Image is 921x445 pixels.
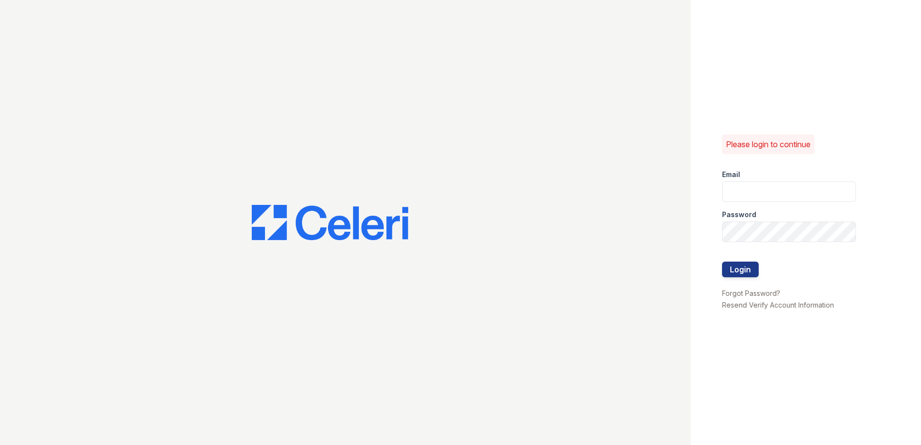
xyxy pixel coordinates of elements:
a: Forgot Password? [722,289,780,297]
label: Password [722,210,756,220]
a: Resend Verify Account Information [722,301,834,309]
p: Please login to continue [726,138,811,150]
label: Email [722,170,740,179]
button: Login [722,262,759,277]
img: CE_Logo_Blue-a8612792a0a2168367f1c8372b55b34899dd931a85d93a1a3d3e32e68fde9ad4.png [252,205,408,240]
